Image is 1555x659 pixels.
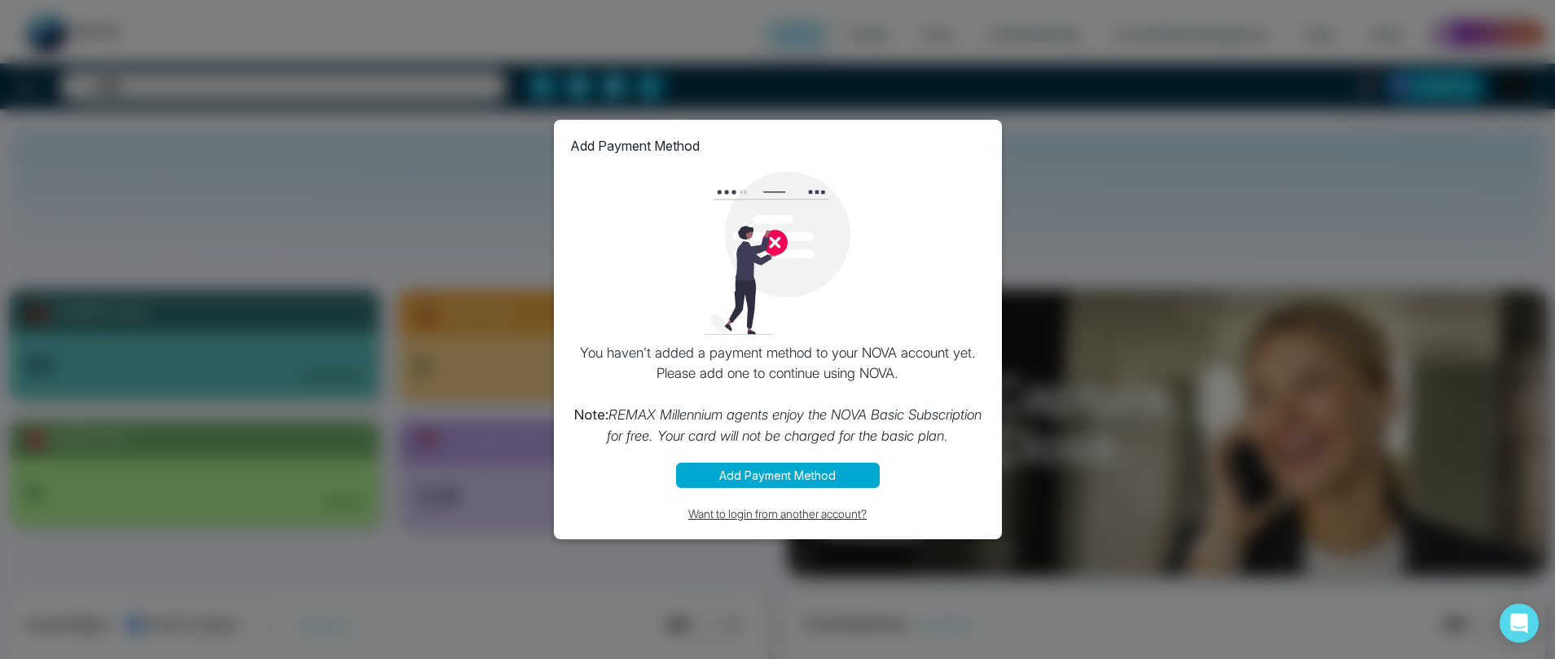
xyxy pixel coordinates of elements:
[570,136,700,156] p: Add Payment Method
[570,504,986,523] button: Want to login from another account?
[570,343,986,447] p: You haven't added a payment method to your NOVA account yet. Please add one to continue using NOVA.
[574,406,608,423] strong: Note:
[696,172,859,335] img: loading
[676,463,880,488] button: Add Payment Method
[1500,604,1539,643] div: Open Intercom Messenger
[607,406,982,444] i: REMAX Millennium agents enjoy the NOVA Basic Subscription for free. Your card will not be charged...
